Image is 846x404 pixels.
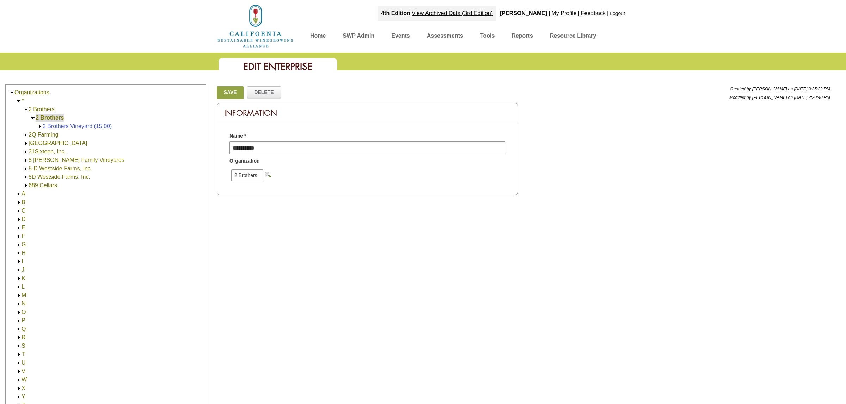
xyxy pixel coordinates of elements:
[412,10,493,16] a: View Archived Data (3rd Edition)
[551,10,576,16] a: My Profile
[16,352,22,357] img: Expand T
[16,394,22,399] img: Expand Y
[217,4,294,49] img: logo_cswa2x.png
[243,61,312,73] span: Edit Enterprise
[16,360,22,366] img: Expand U
[22,309,26,315] a: O
[22,351,25,357] a: T
[16,259,22,264] img: Expand I
[29,182,57,188] a: 689 Cellars
[16,369,22,374] img: Expand V
[22,250,26,256] a: H
[231,169,263,181] span: 2 Brothers
[729,87,830,100] span: Created by [PERSON_NAME] on [DATE] 3:35:22 PM Modified by [PERSON_NAME] on [DATE] 2:20:40 PM
[37,124,43,129] img: Expand 2 Brothers Vineyard (15.00)
[36,115,64,121] a: 2 Brothers
[16,318,22,323] img: Expand P
[16,191,22,197] img: Expand A
[500,10,547,16] b: [PERSON_NAME]
[22,385,25,391] a: X
[16,276,22,281] img: Expand K
[23,141,29,146] img: Expand 3 Way Ranch
[310,31,326,43] a: Home
[16,335,22,340] img: Expand R
[217,86,244,99] a: Save
[16,99,22,104] img: Collapse *
[22,284,25,290] a: L
[22,208,26,214] a: C
[16,301,22,307] img: Expand N
[16,200,22,205] img: Expand B
[577,6,580,21] div: |
[22,317,25,323] a: P
[22,368,25,374] a: V
[30,115,36,121] img: Collapse 2 Brothers
[22,191,25,197] a: A
[22,225,25,231] a: E
[29,165,92,171] a: 5-D Westside Farms, Inc.
[22,326,26,332] a: Q
[22,334,26,340] a: R
[391,31,410,43] a: Events
[22,241,26,247] a: G
[16,225,22,231] img: Expand E
[29,174,90,180] a: 5D Westside Farms, Inc.
[29,149,66,154] a: 31Sixteen, Inc.
[16,251,22,256] img: Expand H
[22,393,25,399] a: Y
[16,310,22,315] img: Expand O
[22,267,24,273] a: J
[9,90,14,95] img: Collapse Organizations
[16,234,22,239] img: Expand F
[14,89,49,95] a: Organizations
[22,275,25,281] a: K
[247,86,281,98] a: Delete
[23,175,29,180] img: Expand 5D Westside Farms, Inc.
[22,258,23,264] a: I
[22,199,25,205] a: B
[16,242,22,247] img: Expand G
[23,107,29,112] img: Collapse 2 Brothers
[16,386,22,391] img: Expand X
[16,267,22,273] img: Expand J
[378,6,496,21] div: |
[343,31,374,43] a: SWP Admin
[581,10,606,16] a: Feedback
[22,360,26,366] a: U
[16,217,22,222] img: Expand D
[381,10,410,16] strong: 4th Edition
[480,31,495,43] a: Tools
[29,132,58,138] a: 2Q Farming
[511,31,533,43] a: Reports
[43,123,112,129] a: 2 Brothers Vineyard (15.00)
[427,31,463,43] a: Assessments
[606,6,609,21] div: |
[23,166,29,171] img: Expand 5-D Westside Farms, Inc.
[23,149,29,154] img: Expand 31Sixteen, Inc.
[229,132,246,140] span: Name *
[29,106,55,112] a: 2 Brothers
[16,327,22,332] img: Expand Q
[22,301,26,307] a: N
[16,293,22,298] img: Expand M
[22,292,26,298] a: M
[22,343,25,349] a: S
[29,140,87,146] a: [GEOGRAPHIC_DATA]
[16,284,22,290] img: Expand L
[550,31,596,43] a: Resource Library
[16,343,22,349] img: Expand S
[16,377,22,383] img: Expand W
[22,233,25,239] a: F
[229,157,260,165] span: Organization
[548,6,551,21] div: |
[217,103,518,122] div: Information
[23,132,29,138] img: Expand 2Q Farming
[22,377,27,383] a: W
[610,11,625,16] a: Logout
[16,208,22,214] img: Expand C
[23,158,29,163] img: Expand 5 Wells Family Vineyards
[217,23,294,29] a: Home
[22,216,26,222] a: D
[29,157,124,163] a: 5 [PERSON_NAME] Family Vineyards
[23,183,29,188] img: Expand 689 Cellars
